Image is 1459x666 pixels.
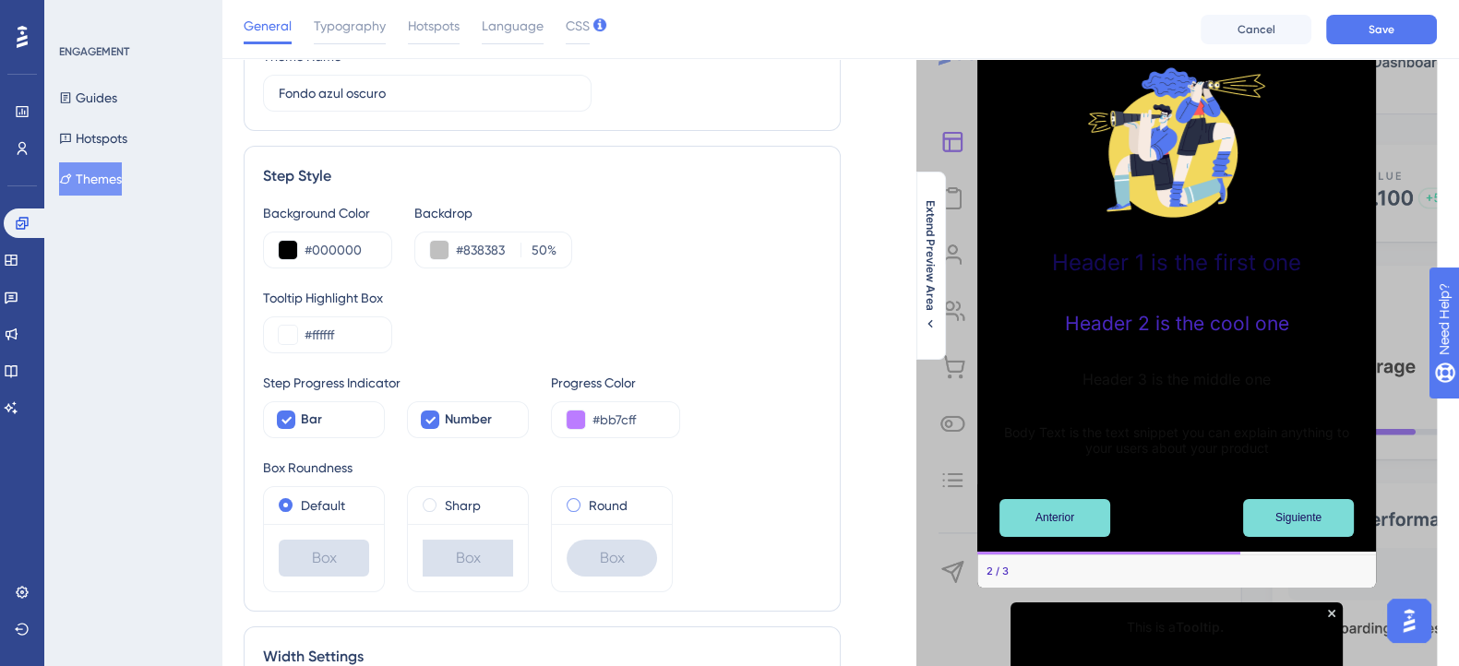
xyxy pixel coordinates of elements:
div: Box [423,540,513,577]
button: Guides [59,81,117,114]
img: Modal Media [1084,50,1269,234]
button: Next [1243,499,1354,537]
span: Typography [314,15,386,37]
label: % [520,239,556,261]
button: Themes [59,162,122,196]
h3: Header 3 is the middle one [992,370,1361,388]
b: Tooltip. [1176,619,1224,635]
button: Save [1326,15,1437,44]
h2: Header 2 is the cool one [992,312,1361,335]
div: Background Color [263,202,392,224]
div: ENGAGEMENT [59,44,129,59]
div: Tooltip Highlight Box [263,287,821,309]
p: Body Text is the text snippet you can explain anything to your users about your product [992,424,1361,456]
label: Round [589,494,628,517]
span: General [244,15,292,37]
span: Language [482,15,544,37]
span: Need Help? [43,5,115,27]
label: Sharp [445,494,481,517]
div: Step Progress Indicator [263,372,529,394]
span: CSS [566,15,590,37]
iframe: UserGuiding AI Assistant Launcher [1381,593,1437,648]
button: Cancel [1201,15,1311,44]
span: Extend Preview Area [923,200,938,311]
div: Footer [977,554,1376,588]
div: Step 2 of 3 [987,564,1009,578]
button: Hotspots [59,122,127,155]
button: Previous [999,499,1110,537]
div: Box [567,540,657,577]
div: Box [279,540,369,577]
div: Box Roundness [263,457,821,479]
button: Extend Preview Area [915,200,945,331]
span: Cancel [1238,22,1275,37]
h1: Header 1 is the first one [992,249,1361,276]
input: Theme Name [279,83,576,103]
span: Number [445,409,492,431]
div: Step Style [263,165,821,187]
span: Hotspots [408,15,460,37]
span: Bar [301,409,322,431]
input: % [527,239,547,261]
div: Close Preview [1328,610,1335,617]
label: Default [301,494,345,517]
span: Save [1369,22,1394,37]
div: Progress Color [551,372,680,394]
p: This is a [1025,617,1328,638]
div: Backdrop [414,202,572,224]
